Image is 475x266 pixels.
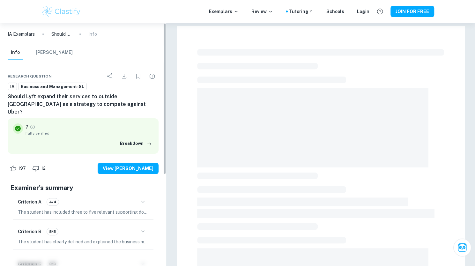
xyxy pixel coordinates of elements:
[15,165,29,172] span: 197
[18,238,148,245] p: The student has clearly defined and explained the business management tools, techniques and theor...
[209,8,239,15] p: Exemplars
[47,199,59,205] span: 4/4
[118,70,130,83] div: Download
[26,123,28,130] p: 7
[118,139,153,148] button: Breakdown
[88,31,97,38] p: Info
[41,5,82,18] img: Clastify logo
[8,83,17,91] a: IA
[8,46,23,60] button: Info
[36,46,73,60] button: [PERSON_NAME]
[146,70,159,83] div: Report issue
[38,165,49,172] span: 12
[390,6,434,17] button: JOIN FOR FREE
[30,124,35,130] a: Grade fully verified
[98,163,159,174] button: View [PERSON_NAME]
[31,163,49,174] div: Dislike
[357,8,369,15] a: Login
[10,183,156,193] h5: Examiner's summary
[453,239,471,256] button: Ask Clai
[47,229,58,234] span: 5/5
[289,8,314,15] a: Tutoring
[104,70,116,83] div: Share
[8,31,35,38] a: IA Exemplars
[18,228,41,235] h6: Criterion B
[375,6,385,17] button: Help and Feedback
[8,163,29,174] div: Like
[8,93,159,116] h6: Should Lyft expand their services to outside [GEOGRAPHIC_DATA] as a strategy to compete against U...
[8,73,52,79] span: Research question
[19,84,86,90] span: Business and Management-SL
[51,31,72,38] p: Should Lyft expand their services to outside [GEOGRAPHIC_DATA] as a strategy to compete against U...
[18,198,41,205] h6: Criterion A
[8,84,17,90] span: IA
[18,209,148,216] p: The student has included three to five relevant supporting documents, which provide a wide range ...
[132,70,145,83] div: Bookmark
[18,83,87,91] a: Business and Management-SL
[26,130,153,136] span: Fully verified
[326,8,344,15] a: Schools
[251,8,273,15] p: Review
